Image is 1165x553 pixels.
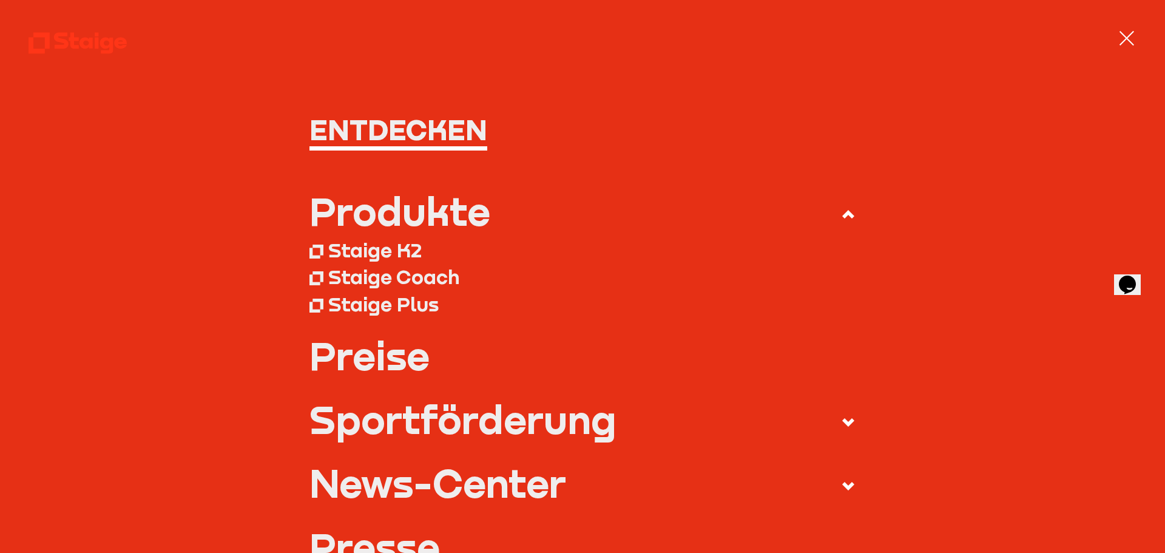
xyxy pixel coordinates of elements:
div: Sportförderung [309,400,616,438]
a: Staige Coach [309,263,856,291]
div: News-Center [309,464,566,502]
a: Preise [309,336,856,375]
div: Produkte [309,192,490,230]
iframe: chat widget [1114,259,1153,295]
div: Staige K2 [328,238,422,262]
div: Staige Coach [328,265,459,289]
a: Staige Plus [309,290,856,317]
div: Staige Plus [328,292,439,316]
a: Staige K2 [309,236,856,263]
